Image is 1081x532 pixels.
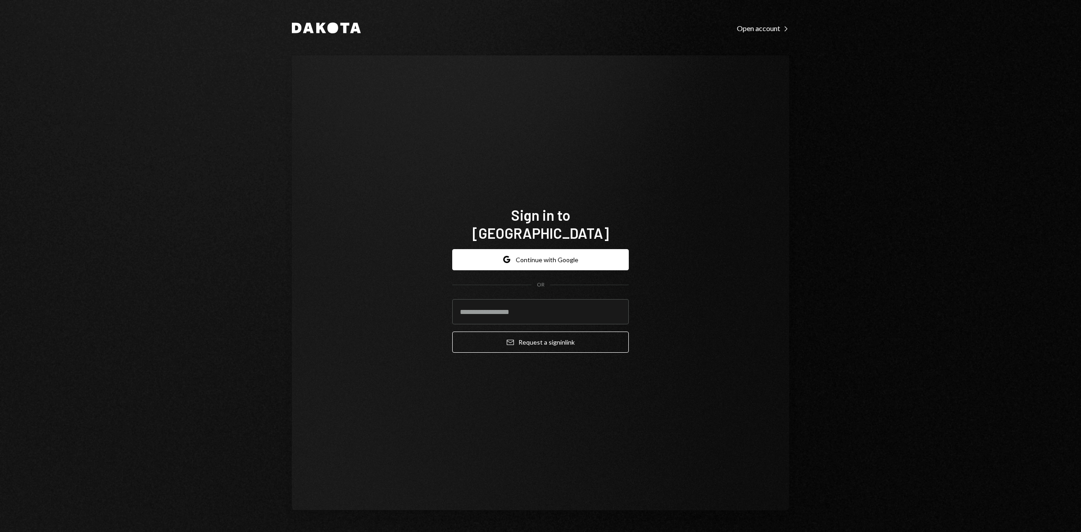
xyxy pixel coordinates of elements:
h1: Sign in to [GEOGRAPHIC_DATA] [452,206,629,242]
a: Open account [737,23,789,33]
button: Continue with Google [452,249,629,270]
div: OR [537,281,545,289]
button: Request a signinlink [452,332,629,353]
div: Open account [737,24,789,33]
